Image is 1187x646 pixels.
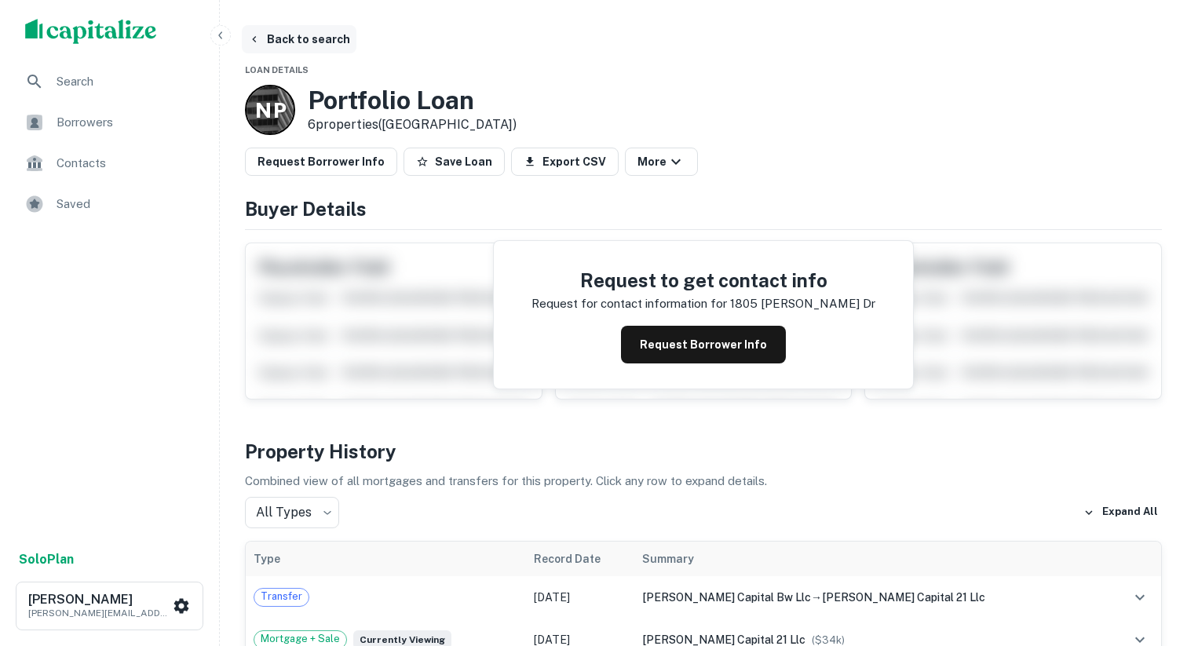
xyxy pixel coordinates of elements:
[634,542,1105,576] th: Summary
[25,19,157,44] img: capitalize-logo.png
[57,195,197,214] span: Saved
[16,582,203,630] button: [PERSON_NAME][PERSON_NAME][EMAIL_ADDRESS][DOMAIN_NAME]
[245,65,309,75] span: Loan Details
[812,634,845,646] span: ($ 34k )
[531,294,727,313] p: Request for contact information for
[526,542,634,576] th: Record Date
[28,593,170,606] h6: [PERSON_NAME]
[1127,584,1153,611] button: expand row
[13,185,206,223] a: Saved
[642,633,805,646] span: [PERSON_NAME] capital 21 llc
[57,154,197,173] span: Contacts
[822,591,985,604] span: [PERSON_NAME] capital 21 llc
[13,63,206,100] a: Search
[245,85,295,135] a: N P
[625,148,698,176] button: More
[531,266,875,294] h4: Request to get contact info
[255,95,285,126] p: N P
[642,589,1098,606] div: →
[13,144,206,182] a: Contacts
[511,148,619,176] button: Export CSV
[57,113,197,132] span: Borrowers
[730,294,875,313] p: 1805 [PERSON_NAME] dr
[404,148,505,176] button: Save Loan
[621,326,786,363] button: Request Borrower Info
[1079,501,1162,524] button: Expand All
[246,542,526,576] th: Type
[245,437,1162,465] h4: Property History
[245,195,1162,223] h4: Buyer Details
[526,576,634,619] td: [DATE]
[19,550,74,569] a: SoloPlan
[242,25,356,53] button: Back to search
[245,148,397,176] button: Request Borrower Info
[1108,470,1187,546] iframe: Chat Widget
[642,591,811,604] span: [PERSON_NAME] capital bw llc
[245,472,1162,491] p: Combined view of all mortgages and transfers for this property. Click any row to expand details.
[308,86,517,115] h3: Portfolio Loan
[28,606,170,620] p: [PERSON_NAME][EMAIL_ADDRESS][DOMAIN_NAME]
[308,115,517,134] p: 6 properties ([GEOGRAPHIC_DATA])
[57,72,197,91] span: Search
[13,104,206,141] a: Borrowers
[19,552,74,567] strong: Solo Plan
[254,589,309,604] span: Transfer
[245,497,339,528] div: All Types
